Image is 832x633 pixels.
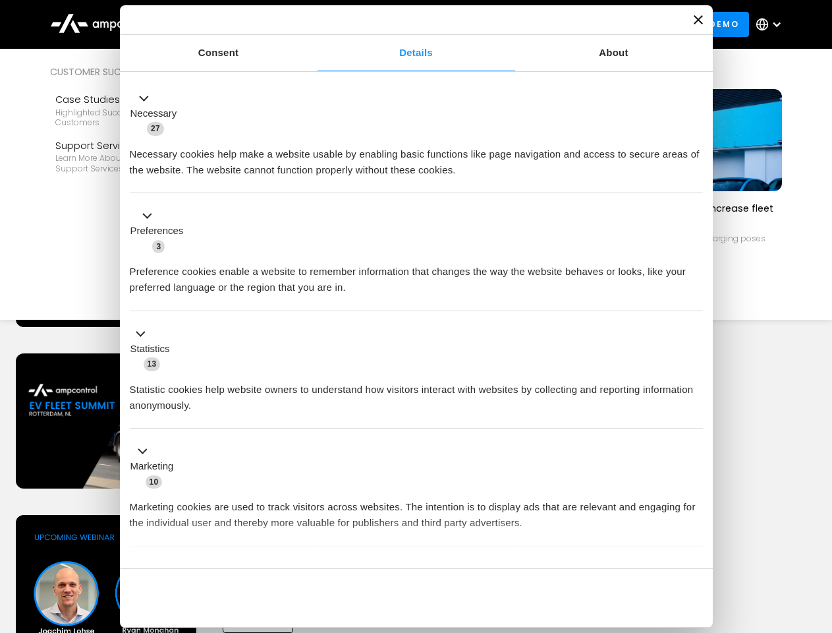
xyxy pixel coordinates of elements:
[120,35,318,71] a: Consent
[146,475,163,489] span: 10
[147,122,164,135] span: 27
[144,357,161,371] span: 13
[130,489,703,531] div: Marketing cookies are used to track visitors across websites. The intention is to display ads tha...
[130,254,703,295] div: Preference cookies enable a website to remember information that changes the way the website beha...
[130,106,177,121] label: Necessary
[50,133,213,179] a: Support ServicesLearn more about Ampcontrol’s support services
[50,65,213,79] div: Customer success
[130,459,174,474] label: Marketing
[130,326,178,372] button: Statistics (13)
[515,35,713,71] a: About
[130,90,185,136] button: Necessary (27)
[130,444,182,490] button: Marketing (10)
[318,35,515,71] a: Details
[55,92,208,107] div: Case Studies
[130,561,238,578] button: Unclassified (2)
[55,153,208,173] div: Learn more about Ampcontrol’s support services
[513,579,702,617] button: Okay
[152,240,165,253] span: 3
[130,372,703,413] div: Statistic cookies help website owners to understand how visitors interact with websites by collec...
[55,138,208,153] div: Support Services
[50,87,213,133] a: Case StudiesHighlighted success stories From Our Customers
[217,563,230,576] span: 2
[55,107,208,128] div: Highlighted success stories From Our Customers
[130,342,170,357] label: Statistics
[130,208,192,255] button: Preferences (3)
[130,136,703,178] div: Necessary cookies help make a website usable by enabling basic functions like page navigation and...
[130,224,184,239] label: Preferences
[694,15,703,24] button: Close banner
